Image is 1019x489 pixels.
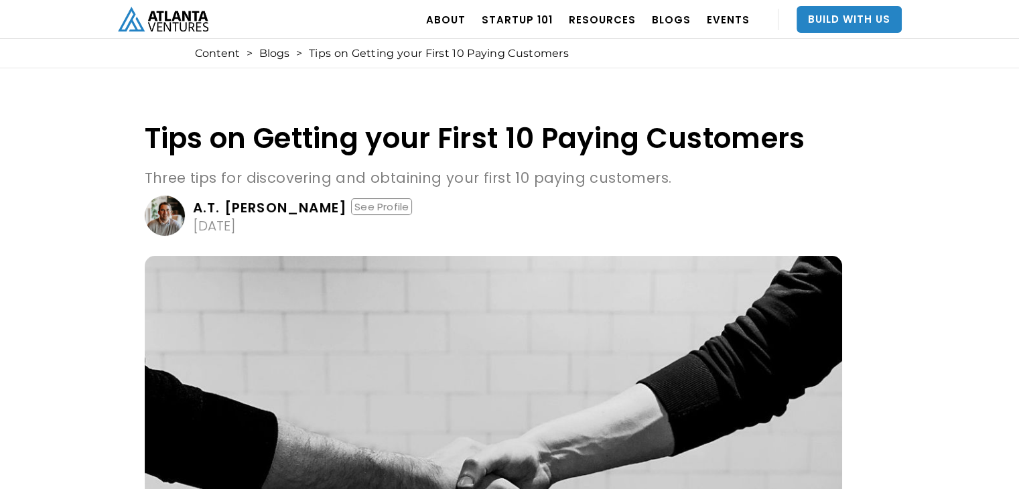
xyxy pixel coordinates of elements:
[259,47,289,60] a: Blogs
[193,201,348,214] div: A.T. [PERSON_NAME]
[193,219,236,232] div: [DATE]
[145,196,842,236] a: A.T. [PERSON_NAME]See Profile[DATE]
[351,198,412,215] div: See Profile
[707,1,750,38] a: EVENTS
[145,123,842,154] h1: Tips on Getting your First 10 Paying Customers
[309,47,569,60] div: Tips on Getting your First 10 Paying Customers
[145,167,842,189] p: Three tips for discovering and obtaining your first 10 paying customers.
[569,1,636,38] a: RESOURCES
[247,47,253,60] div: >
[652,1,691,38] a: BLOGS
[482,1,553,38] a: Startup 101
[296,47,302,60] div: >
[797,6,902,33] a: Build With Us
[195,47,240,60] a: Content
[426,1,466,38] a: ABOUT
